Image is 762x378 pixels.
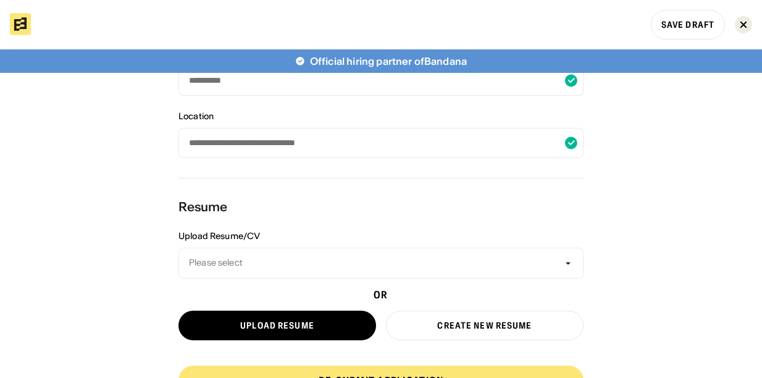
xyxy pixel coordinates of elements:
div: OR [178,288,584,301]
div: Upload resume [240,321,314,330]
div: Upload Resume/CV [178,230,260,243]
div: Official hiring partner of Bandana [310,54,467,68]
a: Create new resume [386,311,584,340]
div: Resume [178,198,584,216]
div: Create new resume [437,321,532,330]
div: Location [178,111,214,123]
img: Bandana logo [10,13,31,35]
div: Please select [189,257,558,269]
div: Save Draft [661,20,714,29]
